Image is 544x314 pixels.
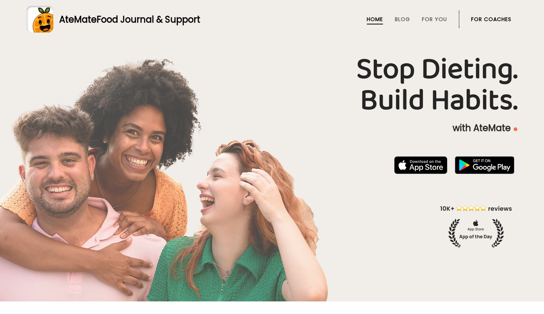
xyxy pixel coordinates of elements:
[435,204,517,247] img: home-hero-appoftheday.png
[422,16,447,22] a: For You
[455,156,514,174] img: badge-download-google.png
[394,156,447,174] img: badge-download-apple.svg
[395,16,410,22] a: Blog
[97,13,200,26] span: Food Journal & Support
[27,6,517,33] a: AteMateFood Journal & Support
[53,13,200,26] div: AteMate
[27,54,517,116] h1: Stop Dieting. Build Habits.
[27,122,517,134] p: with AteMate
[471,16,511,22] a: For Coaches
[367,16,383,22] a: Home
